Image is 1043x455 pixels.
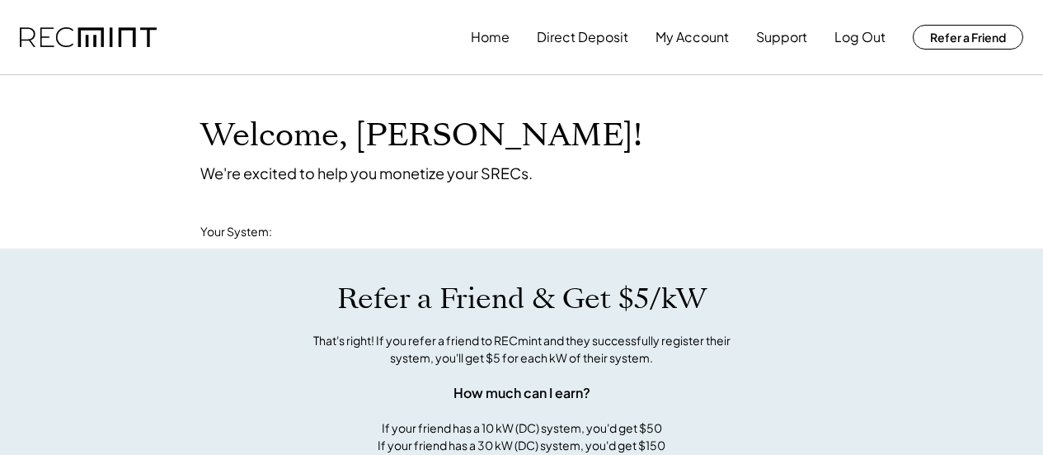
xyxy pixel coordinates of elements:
[834,21,886,54] button: Log Out
[756,21,807,54] button: Support
[655,21,729,54] button: My Account
[378,419,665,454] div: If your friend has a 10 kW (DC) system, you'd get $50 If your friend has a 30 kW (DC) system, you...
[337,282,707,316] h1: Refer a Friend & Get $5/kW
[295,332,749,367] div: That's right! If you refer a friend to RECmint and they successfully register their system, you'l...
[913,25,1023,50] button: Refer a Friend
[20,27,157,48] img: recmint-logotype%403x.png
[453,383,590,403] div: How much can I earn?
[200,116,642,155] h1: Welcome, [PERSON_NAME]!
[537,21,628,54] button: Direct Deposit
[471,21,510,54] button: Home
[200,224,272,240] div: Your System:
[200,164,533,182] div: We're excited to help you monetize your SRECs.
